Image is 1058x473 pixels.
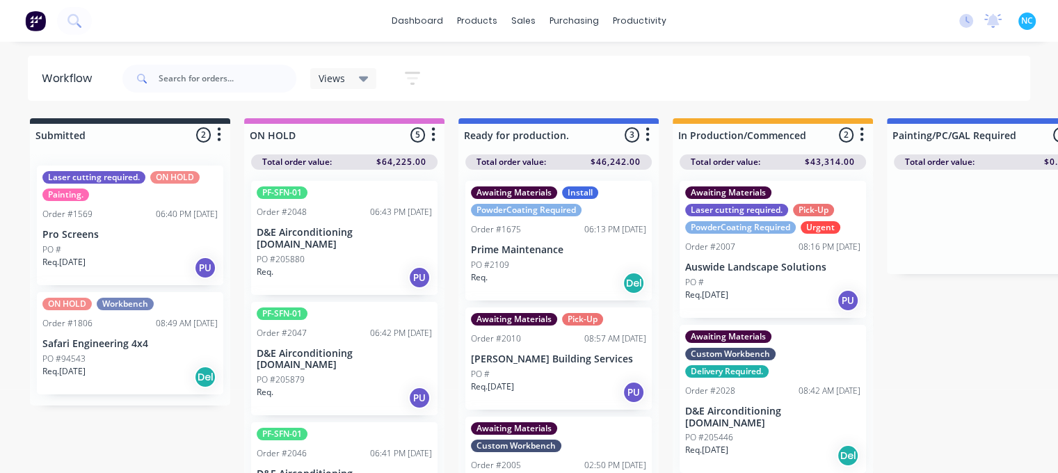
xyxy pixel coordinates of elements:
[543,10,606,31] div: purchasing
[562,313,603,326] div: Pick-Up
[150,171,200,184] div: ON HOLD
[805,156,855,168] span: $43,314.00
[471,244,646,256] p: Prime Maintenance
[257,307,307,320] div: PF-SFN-01
[793,204,834,216] div: Pick-Up
[471,223,521,236] div: Order #1675
[591,156,641,168] span: $46,242.00
[471,422,557,435] div: Awaiting Materials
[251,302,438,416] div: PF-SFN-01Order #204706:42 PM [DATE]D&E Airconditioning [DOMAIN_NAME]PO #205879Req.PU
[685,241,735,253] div: Order #2007
[799,385,860,397] div: 08:42 AM [DATE]
[319,71,345,86] span: Views
[262,156,332,168] span: Total order value:
[25,10,46,31] img: Factory
[194,257,216,279] div: PU
[257,186,307,199] div: PF-SFN-01
[1021,15,1033,27] span: NC
[685,289,728,301] p: Req. [DATE]
[562,186,598,199] div: Install
[42,338,218,350] p: Safari Engineering 4x4
[37,292,223,394] div: ON HOLDWorkbenchOrder #180608:49 AM [DATE]Safari Engineering 4x4PO #94543Req.[DATE]Del
[37,166,223,285] div: Laser cutting required.ON HOLDPainting.Order #156906:40 PM [DATE]Pro ScreensPO #Req.[DATE]PU
[42,229,218,241] p: Pro Screens
[606,10,673,31] div: productivity
[257,266,273,278] p: Req.
[471,380,514,393] p: Req. [DATE]
[97,298,154,310] div: Workbench
[257,428,307,440] div: PF-SFN-01
[42,298,92,310] div: ON HOLD
[257,386,273,399] p: Req.
[42,70,99,87] div: Workflow
[257,348,432,371] p: D&E Airconditioning [DOMAIN_NAME]
[42,243,61,256] p: PO #
[504,10,543,31] div: sales
[685,330,771,343] div: Awaiting Materials
[685,444,728,456] p: Req. [DATE]
[584,332,646,345] div: 08:57 AM [DATE]
[450,10,504,31] div: products
[408,266,431,289] div: PU
[691,156,760,168] span: Total order value:
[685,431,733,444] p: PO #205446
[584,223,646,236] div: 06:13 PM [DATE]
[471,259,509,271] p: PO #2109
[370,206,432,218] div: 06:43 PM [DATE]
[42,171,145,184] div: Laser cutting required.
[471,204,582,216] div: PowderCoating Required
[408,387,431,409] div: PU
[471,368,490,380] p: PO #
[471,313,557,326] div: Awaiting Materials
[471,353,646,365] p: [PERSON_NAME] Building Services
[685,406,860,429] p: D&E Airconditioning [DOMAIN_NAME]
[257,327,307,339] div: Order #2047
[476,156,546,168] span: Total order value:
[685,385,735,397] div: Order #2028
[905,156,975,168] span: Total order value:
[465,307,652,410] div: Awaiting MaterialsPick-UpOrder #201008:57 AM [DATE][PERSON_NAME] Building ServicesPO #Req.[DATE]PU
[156,208,218,221] div: 06:40 PM [DATE]
[623,381,645,403] div: PU
[42,189,89,201] div: Painting.
[685,348,776,360] div: Custom Workbench
[801,221,840,234] div: Urgent
[680,181,866,318] div: Awaiting MaterialsLaser cutting required.Pick-UpPowderCoating RequiredUrgentOrder #200708:16 PM [...
[257,206,307,218] div: Order #2048
[385,10,450,31] a: dashboard
[251,181,438,295] div: PF-SFN-01Order #204806:43 PM [DATE]D&E Airconditioning [DOMAIN_NAME]PO #205880Req.PU
[685,365,769,378] div: Delivery Required.
[159,65,296,93] input: Search for orders...
[623,272,645,294] div: Del
[42,208,93,221] div: Order #1569
[370,447,432,460] div: 06:41 PM [DATE]
[471,332,521,345] div: Order #2010
[370,327,432,339] div: 06:42 PM [DATE]
[837,289,859,312] div: PU
[685,204,788,216] div: Laser cutting required.
[685,221,796,234] div: PowderCoating Required
[471,459,521,472] div: Order #2005
[685,262,860,273] p: Auswide Landscape Solutions
[257,253,305,266] p: PO #205880
[685,276,704,289] p: PO #
[376,156,426,168] span: $64,225.00
[257,374,305,386] p: PO #205879
[799,241,860,253] div: 08:16 PM [DATE]
[471,271,488,284] p: Req.
[685,186,771,199] div: Awaiting Materials
[465,181,652,300] div: Awaiting MaterialsInstallPowderCoating RequiredOrder #167506:13 PM [DATE]Prime MaintenancePO #210...
[194,366,216,388] div: Del
[257,227,432,250] p: D&E Airconditioning [DOMAIN_NAME]
[42,353,86,365] p: PO #94543
[837,444,859,467] div: Del
[471,186,557,199] div: Awaiting Materials
[471,440,561,452] div: Custom Workbench
[42,317,93,330] div: Order #1806
[257,447,307,460] div: Order #2046
[584,459,646,472] div: 02:50 PM [DATE]
[42,365,86,378] p: Req. [DATE]
[156,317,218,330] div: 08:49 AM [DATE]
[42,256,86,268] p: Req. [DATE]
